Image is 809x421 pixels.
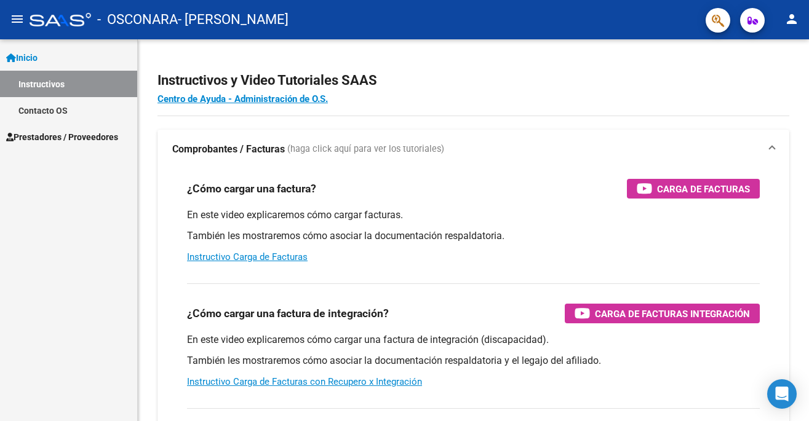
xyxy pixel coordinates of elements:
div: Open Intercom Messenger [767,379,797,409]
span: Carga de Facturas [657,181,750,197]
span: Prestadores / Proveedores [6,130,118,144]
span: - [PERSON_NAME] [178,6,289,33]
a: Instructivo Carga de Facturas con Recupero x Integración [187,376,422,387]
h3: ¿Cómo cargar una factura? [187,180,316,197]
span: Inicio [6,51,38,65]
p: También les mostraremos cómo asociar la documentación respaldatoria. [187,229,760,243]
button: Carga de Facturas Integración [565,304,760,323]
a: Instructivo Carga de Facturas [187,251,308,262]
button: Carga de Facturas [627,179,760,199]
h3: ¿Cómo cargar una factura de integración? [187,305,389,322]
p: En este video explicaremos cómo cargar una factura de integración (discapacidad). [187,333,760,347]
mat-icon: menu [10,12,25,26]
span: (haga click aquí para ver los tutoriales) [287,143,444,156]
strong: Comprobantes / Facturas [172,143,285,156]
mat-icon: person [784,12,799,26]
p: También les mostraremos cómo asociar la documentación respaldatoria y el legajo del afiliado. [187,354,760,368]
h2: Instructivos y Video Tutoriales SAAS [157,69,789,92]
p: En este video explicaremos cómo cargar facturas. [187,208,760,222]
span: Carga de Facturas Integración [595,306,750,321]
a: Centro de Ayuda - Administración de O.S. [157,93,328,104]
mat-expansion-panel-header: Comprobantes / Facturas (haga click aquí para ver los tutoriales) [157,130,789,169]
span: - OSCONARA [97,6,178,33]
